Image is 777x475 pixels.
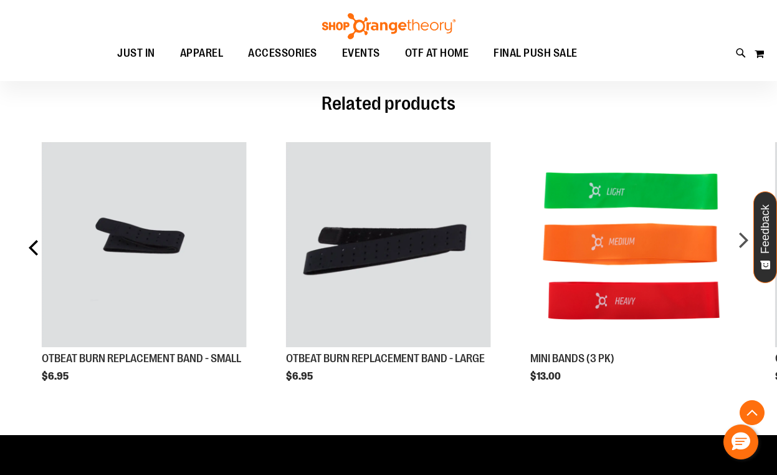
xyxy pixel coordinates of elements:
a: ACCESSORIES [236,39,330,68]
span: Related products [322,93,455,114]
div: prev [22,123,47,382]
img: OTBEAT BURN REPLACEMENT BAND - LARGE [286,142,491,347]
a: OTBEAT BURN REPLACEMENT BAND - LARGE [286,352,485,365]
span: OTF AT HOME [405,39,469,67]
img: MINI BANDS (3 PK) [530,142,735,347]
span: $13.00 [530,371,563,382]
span: $6.95 [286,371,315,382]
a: Product Page Link [42,142,247,349]
a: APPAREL [168,39,236,68]
span: ACCESSORIES [248,39,317,67]
img: Shop Orangetheory [320,13,457,39]
a: EVENTS [330,39,393,68]
span: Feedback [760,204,771,254]
a: FINAL PUSH SALE [481,39,590,68]
a: Product Page Link [530,142,735,349]
a: OTBEAT BURN REPLACEMENT BAND - SMALL [42,352,241,365]
span: JUST IN [117,39,155,67]
a: JUST IN [105,39,168,68]
img: OTBEAT BURN REPLACEMENT BAND - SMALL [42,142,247,347]
button: Back To Top [740,400,765,425]
a: Product Page Link [286,142,491,349]
a: MINI BANDS (3 PK) [530,352,614,365]
a: OTF AT HOME [393,39,482,67]
span: FINAL PUSH SALE [493,39,578,67]
button: Hello, have a question? Let’s chat. [723,425,758,459]
button: Feedback - Show survey [753,191,777,283]
span: EVENTS [342,39,380,67]
span: APPAREL [180,39,224,67]
span: $6.95 [42,371,70,382]
div: next [730,123,755,382]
